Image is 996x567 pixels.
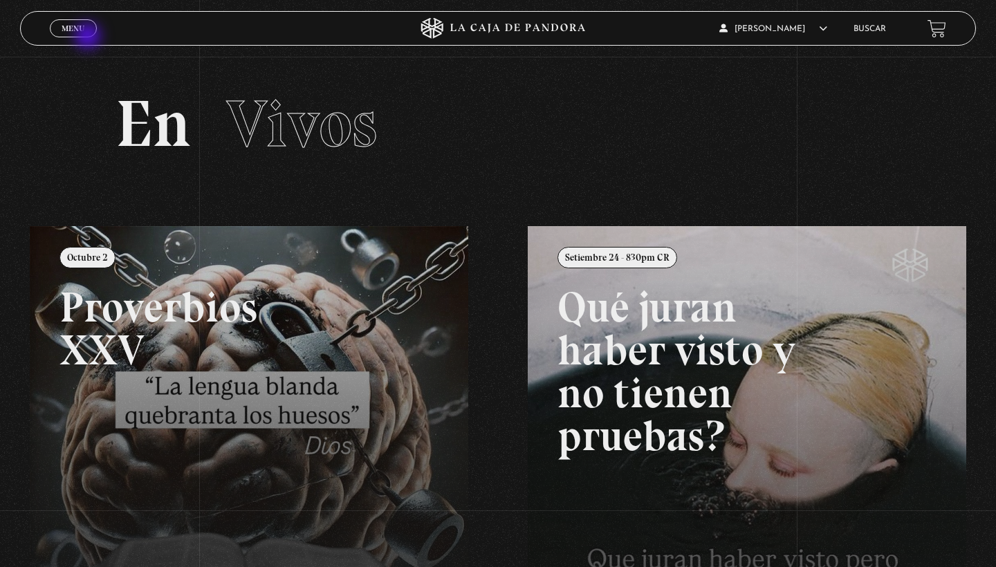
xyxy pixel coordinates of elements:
span: Vivos [226,84,377,163]
span: Cerrar [57,36,90,46]
a: View your shopping cart [928,19,946,38]
h2: En [116,91,880,157]
a: Buscar [854,25,886,33]
span: Menu [62,24,84,32]
span: [PERSON_NAME] [719,25,827,33]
